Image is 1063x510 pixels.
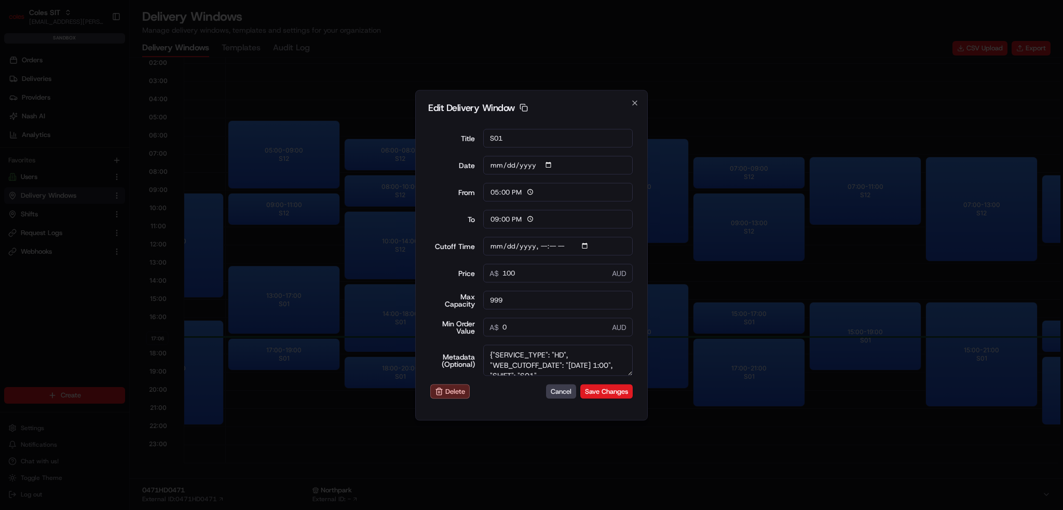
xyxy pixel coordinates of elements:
[73,175,126,184] a: Powered byPylon
[546,384,576,399] button: Cancel
[483,264,633,282] input: 0.00
[98,150,167,161] span: API Documentation
[430,353,475,367] label: Metadata (Optional)
[10,10,31,31] img: Nash
[430,293,475,307] label: Max Capacity
[21,150,79,161] span: Knowledge Base
[35,99,170,109] div: Start new chat
[84,146,171,165] a: 💻API Documentation
[430,320,475,334] label: Min Order Value
[483,318,633,336] input: 0.00
[430,215,475,223] label: To
[430,384,470,398] button: Delete
[430,188,475,196] label: From
[430,161,475,169] label: Date
[430,134,475,142] label: Title
[88,151,96,160] div: 💻
[176,102,189,115] button: Start new chat
[483,344,633,376] textarea: {"SERVICE_TYPE": "HD", "WEB_CUTOFF_DATE": "[DATE] 1:00", "SHIFT": "S01", "DELIVERY_RESTRICTION3":...
[580,384,633,399] button: Save Changes
[10,99,29,118] img: 1736555255976-a54dd68f-1ca7-489b-9aae-adbdc363a1c4
[35,109,131,118] div: We're available if you need us!
[10,42,189,58] p: Welcome 👋
[103,176,126,184] span: Pylon
[483,129,633,147] input: e.g., Morning Express
[430,269,475,277] label: Price
[430,242,475,250] label: Cutoff Time
[428,103,635,112] h2: Edit Delivery Window
[6,146,84,165] a: 📗Knowledge Base
[10,151,19,160] div: 📗
[27,67,171,78] input: Clear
